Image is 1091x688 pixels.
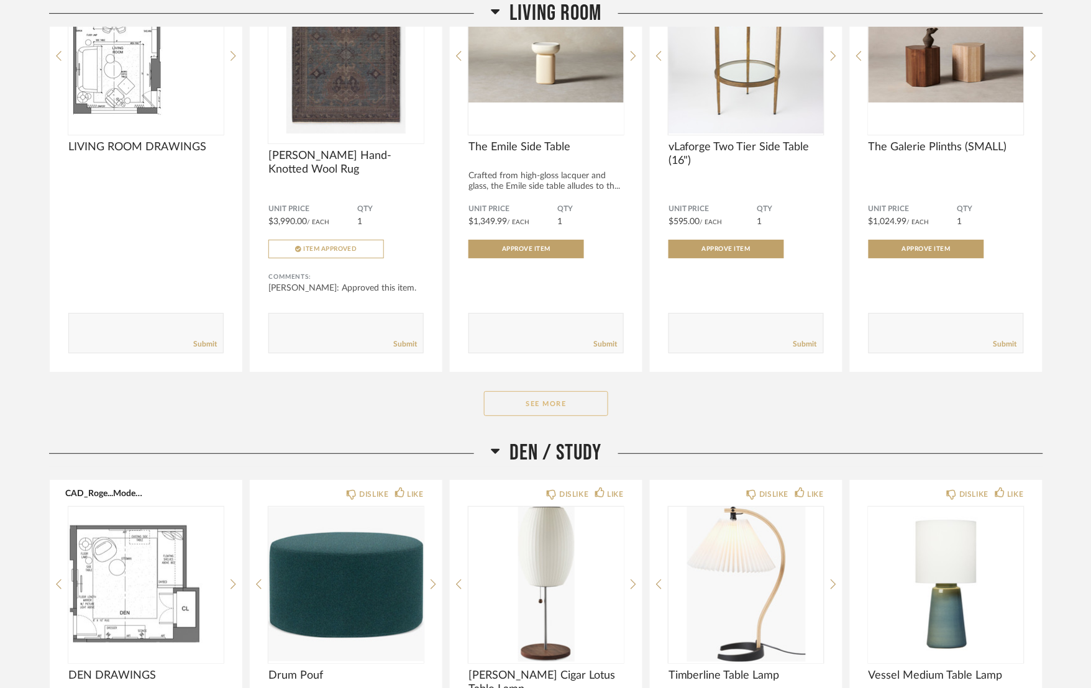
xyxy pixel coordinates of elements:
[993,339,1017,350] a: Submit
[268,507,424,662] img: undefined
[359,488,388,500] div: DISLIKE
[509,440,601,466] span: Den / Study
[357,204,424,214] span: QTY
[468,217,507,226] span: $1,349.99
[307,219,329,225] span: / Each
[468,507,624,662] img: undefined
[869,140,1024,154] span: The Galerie Plinths (SMALL)
[1008,488,1024,500] div: LIKE
[869,240,984,258] button: Approve Item
[669,204,757,214] span: Unit Price
[357,217,362,226] span: 1
[793,339,817,350] a: Submit
[593,339,617,350] a: Submit
[268,217,307,226] span: $3,990.00
[902,246,951,252] span: Approve Item
[957,204,1024,214] span: QTY
[869,669,1024,682] span: Vessel Medium Table Lamp
[268,149,424,176] span: [PERSON_NAME] Hand-Knotted Wool Rug
[68,669,224,682] span: DEN DRAWINGS
[303,246,357,252] span: Item Approved
[957,217,962,226] span: 1
[68,507,224,662] img: undefined
[502,246,550,252] span: Approve Item
[959,488,988,500] div: DISLIKE
[193,339,217,350] a: Submit
[268,669,424,682] span: Drum Pouf
[669,507,824,662] img: undefined
[759,488,788,500] div: DISLIKE
[468,171,624,192] div: Crafted from high-gloss lacquer and glass, the Emile side table alludes to th...
[68,140,224,154] span: LIVING ROOM DRAWINGS
[468,204,557,214] span: Unit Price
[268,282,424,294] div: [PERSON_NAME]: Approved this item.
[268,240,384,258] button: Item Approved
[669,217,700,226] span: $595.00
[808,488,824,500] div: LIKE
[268,204,357,214] span: Unit Price
[468,240,584,258] button: Approve Item
[393,339,417,350] a: Submit
[669,240,784,258] button: Approve Item
[700,219,723,225] span: / Each
[608,488,624,500] div: LIKE
[484,391,608,416] button: See More
[468,140,624,154] span: The Emile Side Table
[869,507,1024,662] img: undefined
[559,488,588,500] div: DISLIKE
[557,217,562,226] span: 1
[408,488,424,500] div: LIKE
[557,204,624,214] span: QTY
[702,246,751,252] span: Approve Item
[757,204,824,214] span: QTY
[907,219,929,225] span: / Each
[669,669,824,682] span: Timberline Table Lamp
[65,488,143,498] button: CAD_Roge...Model-21.pdf
[869,217,907,226] span: $1,024.99
[507,219,529,225] span: / Each
[869,204,957,214] span: Unit Price
[669,140,824,168] span: vLaforge Two Tier Side Table (16")
[757,217,762,226] span: 1
[268,271,424,283] div: Comments:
